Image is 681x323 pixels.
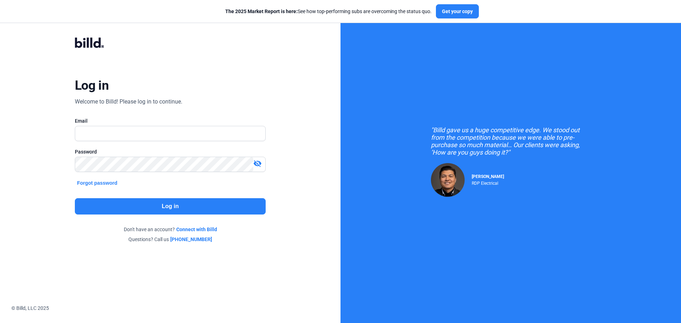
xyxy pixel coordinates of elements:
div: Don't have an account? [75,226,266,233]
span: [PERSON_NAME] [472,174,504,179]
a: [PHONE_NUMBER] [170,236,212,243]
mat-icon: visibility_off [253,159,262,168]
div: Welcome to Billd! Please log in to continue. [75,98,182,106]
img: Raul Pacheco [431,163,465,197]
span: The 2025 Market Report is here: [225,9,298,14]
div: Questions? Call us [75,236,266,243]
div: Password [75,148,266,155]
button: Forgot password [75,179,120,187]
div: Email [75,117,266,124]
button: Get your copy [436,4,479,18]
div: "Billd gave us a huge competitive edge. We stood out from the competition because we were able to... [431,126,591,156]
a: Connect with Billd [176,226,217,233]
div: RDP Electrical [472,179,504,186]
div: Log in [75,78,109,93]
div: See how top-performing subs are overcoming the status quo. [225,8,432,15]
button: Log in [75,198,266,215]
